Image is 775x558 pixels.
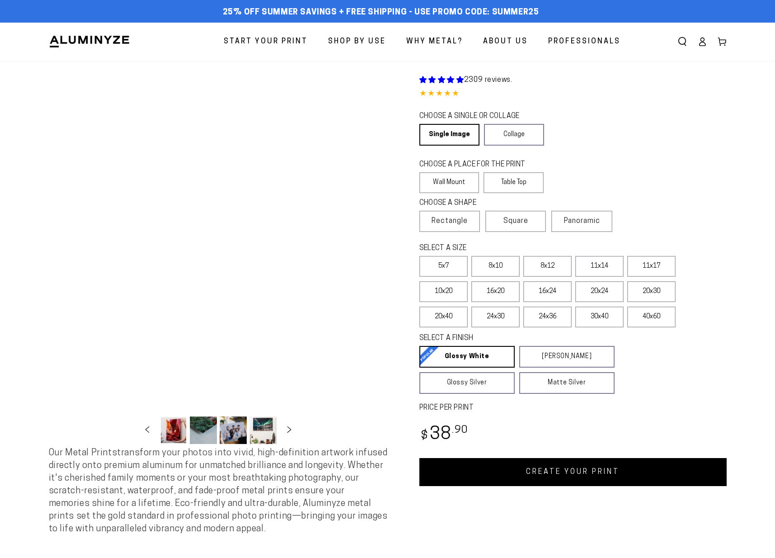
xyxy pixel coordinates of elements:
legend: CHOOSE A SHAPE [419,198,537,208]
span: Our Metal Prints transform your photos into vivid, high-definition artwork infused directly onto ... [49,449,388,534]
span: Professionals [548,35,620,48]
a: Why Metal? [399,30,470,54]
a: Single Image [419,124,479,146]
a: Professionals [541,30,627,54]
label: 11x14 [575,256,624,277]
span: Start Your Print [224,35,308,48]
a: Matte Silver [519,372,615,394]
label: 30x40 [575,307,624,327]
a: About Us [476,30,535,54]
a: Start Your Print [217,30,315,54]
a: Collage [484,124,544,146]
button: Load image 2 in gallery view [190,416,217,444]
a: Shop By Use [321,30,393,54]
label: 16x24 [523,281,572,302]
label: 5x7 [419,256,468,277]
label: 20x30 [627,281,676,302]
label: 24x30 [471,307,520,327]
span: Rectangle [432,216,468,227]
label: 11x17 [627,256,676,277]
div: 4.85 out of 5.0 stars [419,88,727,101]
bdi: 38 [419,426,469,444]
label: 24x36 [523,307,572,327]
span: About Us [483,35,528,48]
legend: SELECT A FINISH [419,333,593,344]
label: Table Top [484,172,544,193]
sup: .90 [452,425,468,435]
button: Load image 3 in gallery view [220,416,247,444]
a: CREATE YOUR PRINT [419,458,727,486]
label: Wall Mount [419,172,479,193]
img: Aluminyze [49,35,130,48]
legend: CHOOSE A SINGLE OR COLLAGE [419,111,536,122]
a: Glossy White [419,346,515,368]
legend: SELECT A SIZE [419,243,600,254]
label: 16x20 [471,281,520,302]
label: 20x40 [419,307,468,327]
summary: Search our site [672,32,692,52]
label: 8x10 [471,256,520,277]
a: [PERSON_NAME] [519,346,615,368]
legend: CHOOSE A PLACE FOR THE PRINT [419,160,535,170]
span: Panoramic [564,218,600,225]
span: $ [421,430,428,442]
button: Slide right [279,420,299,440]
label: 40x60 [627,307,676,327]
button: Load image 1 in gallery view [160,416,187,444]
span: 25% off Summer Savings + Free Shipping - Use Promo Code: SUMMER25 [223,8,539,18]
label: 10x20 [419,281,468,302]
span: Why Metal? [406,35,463,48]
button: Load image 4 in gallery view [249,416,277,444]
a: Glossy Silver [419,372,515,394]
label: PRICE PER PRINT [419,403,727,413]
span: Square [503,216,528,227]
label: 20x24 [575,281,624,302]
span: Shop By Use [328,35,386,48]
media-gallery: Gallery Viewer [49,61,388,447]
label: 8x12 [523,256,572,277]
button: Slide left [137,420,157,440]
